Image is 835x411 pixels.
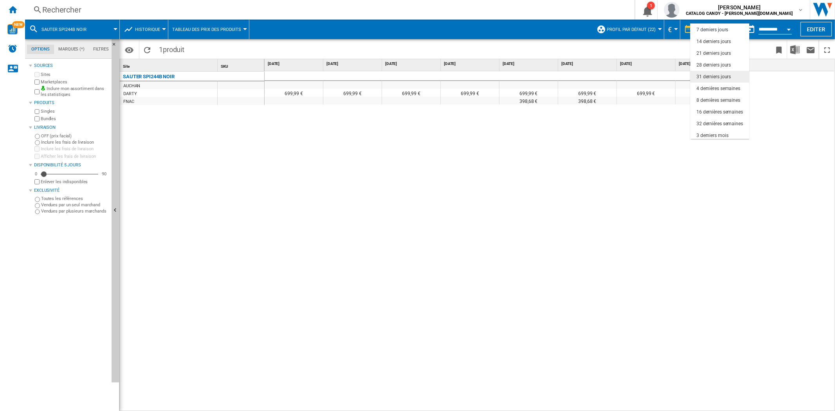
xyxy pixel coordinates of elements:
div: 32 dernières semaines [696,121,743,127]
div: 14 derniers jours [696,38,731,45]
div: 3 derniers mois [696,132,729,139]
div: 21 derniers jours [696,50,731,57]
div: 28 derniers jours [696,62,731,68]
div: 7 derniers jours [696,27,728,33]
div: 31 derniers jours [696,74,731,80]
div: 4 dernières semaines [696,85,740,92]
div: 8 dernières semaines [696,97,740,104]
div: 16 dernières semaines [696,109,743,115]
